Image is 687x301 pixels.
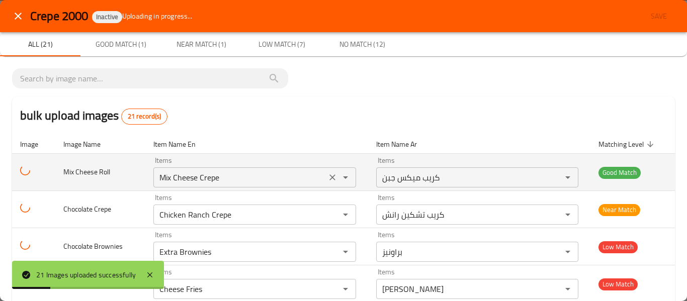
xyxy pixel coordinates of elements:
span: 21 record(s) [122,112,167,122]
span: Good Match [598,167,641,178]
div: Inactive [92,11,122,23]
th: Item Name En [145,135,368,154]
span: Low Match [598,278,638,290]
button: Open [338,282,353,296]
button: close [6,4,30,28]
span: Chocolate Crepe [63,203,111,216]
th: Image [12,135,55,154]
button: Clear [325,170,339,184]
button: Open [561,208,575,222]
span: Inactive [92,13,122,21]
span: Mix Cheese Roll [63,165,110,178]
span: Matching Level [598,138,657,150]
input: search [20,70,280,86]
span: Low Match (7) [247,38,316,51]
span: Low Match [598,241,638,253]
span: Near Match [598,204,640,216]
span: Good Match (1) [87,38,155,51]
div: Total records count [121,109,167,125]
button: Open [561,245,575,259]
button: Open [338,245,353,259]
button: Open [338,208,353,222]
button: Open [561,282,575,296]
span: Chocolate Brownies [63,240,123,253]
h2: bulk upload images [20,107,167,125]
span: All (21) [6,38,74,51]
span: No Match (12) [328,38,396,51]
button: Open [561,170,575,184]
span: Image Name [63,138,114,150]
button: Open [338,170,353,184]
th: Item Name Ar [368,135,590,154]
span: Uploading in progress... [122,11,193,21]
div: 21 Images uploaded successfully [36,269,136,280]
span: Crepe 2000 [30,5,88,27]
span: Near Match (1) [167,38,235,51]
